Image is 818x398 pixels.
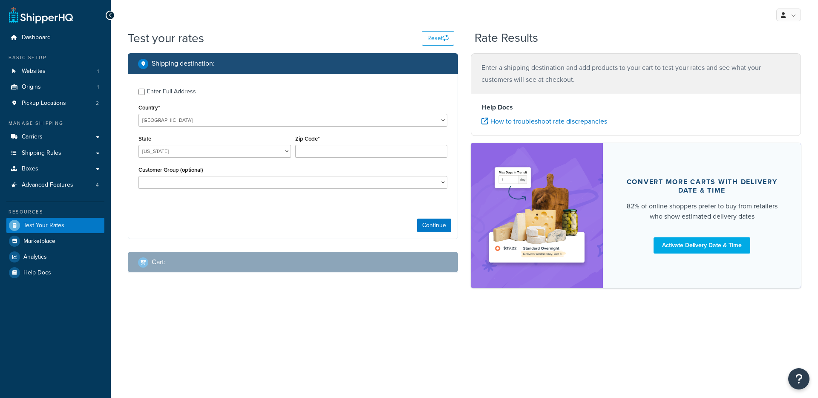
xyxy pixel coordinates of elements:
a: Origins1 [6,79,104,95]
span: Test Your Rates [23,222,64,229]
span: Advanced Features [22,182,73,189]
a: Advanced Features4 [6,177,104,193]
a: Test Your Rates [6,218,104,233]
a: Activate Delivery Date & Time [654,237,750,254]
label: Country* [138,104,160,111]
button: Continue [417,219,451,232]
li: Pickup Locations [6,95,104,111]
span: Boxes [22,165,38,173]
a: Websites1 [6,63,104,79]
a: Pickup Locations2 [6,95,104,111]
a: Dashboard [6,30,104,46]
span: Carriers [22,133,43,141]
a: Boxes [6,161,104,177]
span: 2 [96,100,99,107]
a: Help Docs [6,265,104,280]
span: Pickup Locations [22,100,66,107]
li: Websites [6,63,104,79]
span: 1 [97,68,99,75]
label: Customer Group (optional) [138,167,203,173]
span: Origins [22,84,41,91]
h2: Cart : [152,258,166,266]
span: Dashboard [22,34,51,41]
a: Marketplace [6,234,104,249]
div: Manage Shipping [6,120,104,127]
a: Analytics [6,249,104,265]
li: Advanced Features [6,177,104,193]
button: Open Resource Center [788,368,809,389]
a: How to troubleshoot rate discrepancies [481,116,607,126]
div: Enter Full Address [147,86,196,98]
p: Enter a shipping destination and add products to your cart to test your rates and see what your c... [481,62,790,86]
span: Analytics [23,254,47,261]
input: Enter Full Address [138,89,145,95]
div: 82% of online shoppers prefer to buy from retailers who show estimated delivery dates [623,201,781,222]
div: Basic Setup [6,54,104,61]
label: State [138,136,151,142]
li: Origins [6,79,104,95]
span: 1 [97,84,99,91]
div: Resources [6,208,104,216]
h2: Rate Results [475,32,538,45]
h1: Test your rates [128,30,204,46]
label: Zip Code* [295,136,320,142]
a: Carriers [6,129,104,145]
div: Convert more carts with delivery date & time [623,178,781,195]
a: Shipping Rules [6,145,104,161]
button: Reset [422,31,454,46]
img: feature-image-ddt-36eae7f7280da8017bfb280eaccd9c446f90b1fe08728e4019434db127062ab4.png [484,156,590,275]
h4: Help Docs [481,102,790,112]
span: Help Docs [23,269,51,277]
span: Shipping Rules [22,150,61,157]
span: Websites [22,68,46,75]
span: Marketplace [23,238,55,245]
span: 4 [96,182,99,189]
h2: Shipping destination : [152,60,215,67]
